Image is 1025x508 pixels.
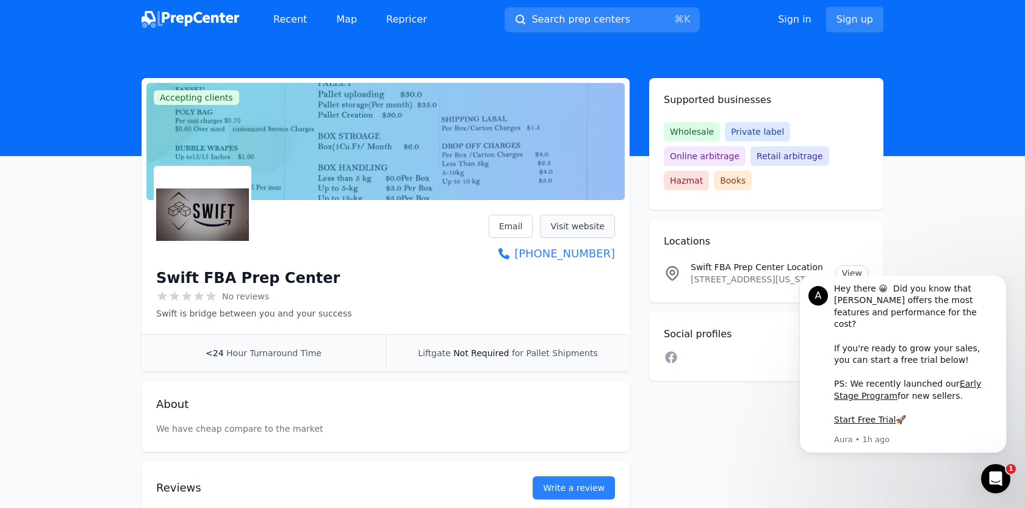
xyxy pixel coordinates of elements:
[505,7,700,32] button: Search prep centers⌘K
[725,122,790,141] span: Private label
[53,7,217,157] div: Message content
[326,7,367,32] a: Map
[115,139,125,149] b: 🚀
[156,423,615,435] p: We have cheap compare to the market
[53,159,217,170] p: Message from Aura, sent 1h ago
[674,13,684,25] kbd: ⌘
[156,396,615,413] h2: About
[206,348,224,358] span: <24
[835,265,869,281] a: View
[156,168,249,261] img: Swift FBA Prep Center
[27,10,47,30] div: Profile image for Aura
[826,7,883,32] a: Sign up
[53,139,115,149] a: Start Free Trial
[664,171,709,190] span: Hazmat
[531,12,630,27] span: Search prep centers
[512,348,598,358] span: for Pallet Shipments
[664,122,720,141] span: Wholesale
[714,171,752,190] span: Books
[778,12,811,27] a: Sign in
[1006,464,1016,474] span: 1
[533,476,615,499] a: Write a review
[684,13,691,25] kbd: K
[664,146,746,166] span: Online arbitrage
[264,7,317,32] a: Recent
[142,11,239,28] img: PrepCenter
[226,348,322,358] span: Hour Turnaround Time
[781,276,1025,460] iframe: Intercom notifications message
[156,268,340,288] h1: Swift FBA Prep Center
[453,348,509,358] span: Not Required
[664,327,869,342] h2: Social profiles
[664,93,869,107] h2: Supported businesses
[489,215,533,238] a: Email
[156,479,494,496] h2: Reviews
[664,234,869,249] h2: Locations
[154,90,239,105] span: Accepting clients
[418,348,450,358] span: Liftgate
[376,7,437,32] a: Repricer
[750,146,829,166] span: Retail arbitrage
[222,290,269,302] span: No reviews
[53,7,217,151] div: Hey there 😀 Did you know that [PERSON_NAME] offers the most features and performance for the cost...
[489,245,615,262] a: [PHONE_NUMBER]
[691,261,825,273] p: Swift FBA Prep Center Location
[691,273,825,285] p: [STREET_ADDRESS][US_STATE]
[156,307,352,320] p: Swift is bridge between you and your success
[540,215,615,238] a: Visit website
[981,464,1010,493] iframe: Intercom live chat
